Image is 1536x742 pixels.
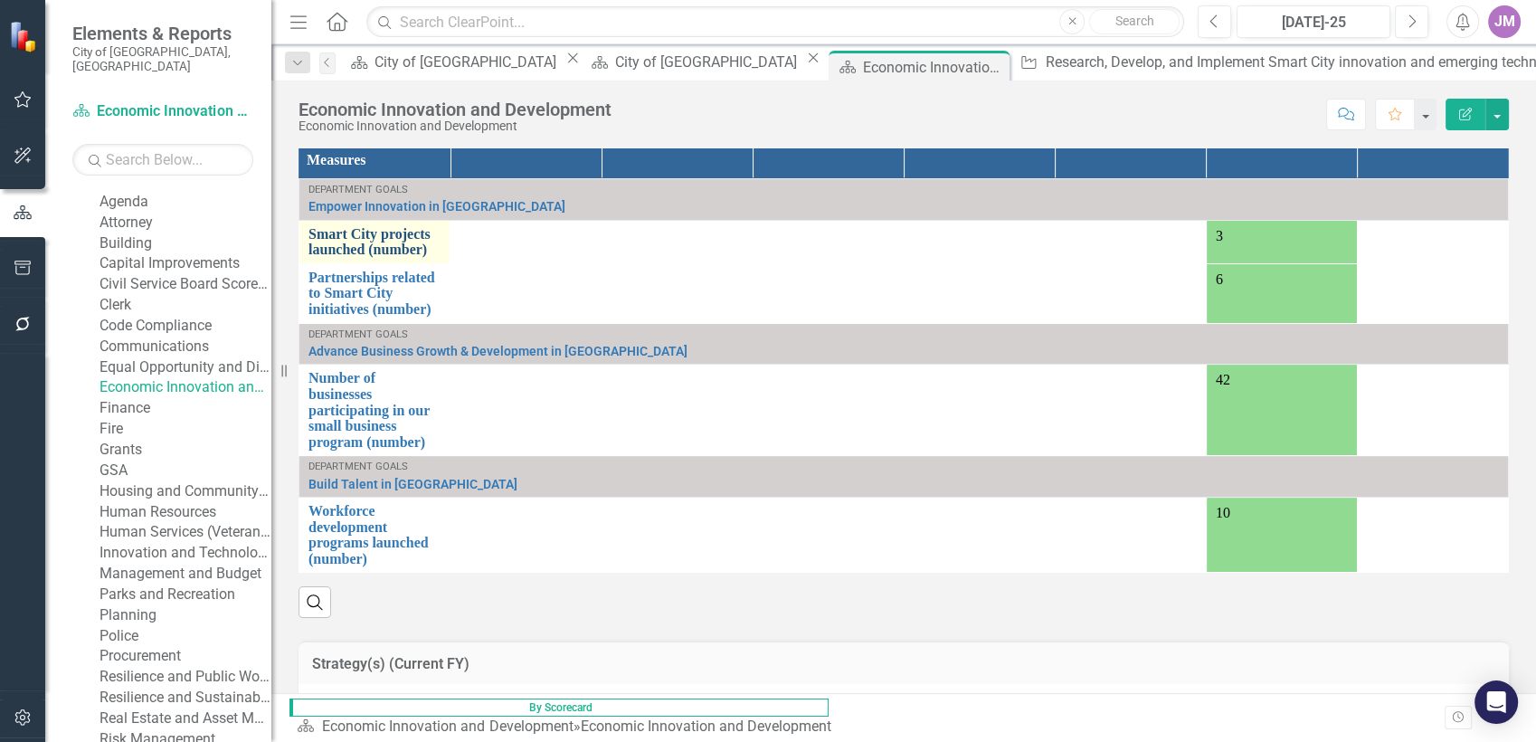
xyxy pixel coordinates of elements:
[1237,5,1390,38] button: [DATE]-25
[308,329,1499,340] div: Department Goals
[100,398,271,419] a: Finance
[100,709,271,729] a: Real Estate and Asset Management
[289,699,829,717] span: By Scorecard
[584,51,801,73] a: City of [GEOGRAPHIC_DATA]
[375,51,562,73] div: City of [GEOGRAPHIC_DATA]
[1357,220,1508,263] td: Double-Click to Edit
[100,337,271,357] a: Communications
[1357,263,1508,323] td: Double-Click to Edit
[297,717,838,737] div: »
[100,192,271,213] a: Agenda
[1357,365,1508,456] td: Double-Click to Edit
[366,6,1184,38] input: Search ClearPoint...
[308,185,1499,195] div: Department Goals
[1357,498,1508,573] td: Double-Click to Edit
[299,365,450,456] td: Double-Click to Edit Right Click for Context Menu
[1216,228,1223,243] span: 3
[345,51,562,73] a: City of [GEOGRAPHIC_DATA]
[100,605,271,626] a: Planning
[100,626,271,647] a: Police
[299,220,450,263] td: Double-Click to Edit Right Click for Context Menu
[100,667,271,688] a: Resilience and Public Works
[580,718,830,735] div: Economic Innovation and Development
[100,502,271,523] a: Human Resources
[299,100,612,119] div: Economic Innovation and Development
[100,213,271,233] a: Attorney
[100,295,271,316] a: Clerk
[299,456,1509,498] td: Double-Click to Edit Right Click for Context Menu
[100,646,271,667] a: Procurement
[100,357,271,378] a: Equal Opportunity and Diversity Programs
[308,345,1499,358] a: Advance Business Growth & Development in [GEOGRAPHIC_DATA]
[100,253,271,274] a: Capital Improvements
[1488,5,1521,38] button: JM
[615,51,802,73] div: City of [GEOGRAPHIC_DATA]
[100,585,271,605] a: Parks and Recreation
[100,233,271,254] a: Building
[72,23,253,44] span: Elements & Reports
[72,44,253,74] small: City of [GEOGRAPHIC_DATA], [GEOGRAPHIC_DATA]
[308,226,441,258] a: Smart City projects launched (number)
[1216,271,1223,287] span: 6
[308,461,1499,472] div: Department Goals
[1216,372,1230,387] span: 42
[322,718,573,735] a: Economic Innovation and Development
[299,323,1509,365] td: Double-Click to Edit Right Click for Context Menu
[72,101,253,122] a: Economic Innovation and Development
[100,688,271,709] a: Resilience and Sustainability
[312,656,1495,672] h3: Strategy(s) (Current FY)
[100,481,271,502] a: Housing and Community Development
[100,522,271,543] a: Human Services (Veterans and Homeless)
[1243,12,1384,33] div: [DATE]-25
[1216,505,1230,520] span: 10
[100,564,271,585] a: Management and Budget
[1474,680,1518,724] div: Open Intercom Messenger
[1089,9,1180,34] button: Search
[9,21,41,52] img: ClearPoint Strategy
[308,478,1499,491] a: Build Talent in [GEOGRAPHIC_DATA]
[863,56,1005,79] div: Economic Innovation and Development
[100,377,271,398] a: Economic Innovation and Development
[308,503,441,566] a: Workforce development programs launched (number)
[299,263,450,323] td: Double-Click to Edit Right Click for Context Menu
[308,270,441,318] a: Partnerships related to Smart City initiatives (number)
[308,200,1499,214] a: Empower Innovation in [GEOGRAPHIC_DATA]
[100,316,271,337] a: Code Compliance
[100,440,271,461] a: Grants
[308,370,441,450] a: Number of businesses participating in our small business program (number)
[299,498,450,573] td: Double-Click to Edit Right Click for Context Menu
[299,119,612,133] div: Economic Innovation and Development
[72,144,253,176] input: Search Below...
[100,274,271,295] a: Civil Service Board Scorecard
[100,543,271,564] a: Innovation and Technology
[100,461,271,481] a: GSA
[299,178,1509,220] td: Double-Click to Edit Right Click for Context Menu
[100,419,271,440] a: Fire
[1115,14,1154,28] span: Search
